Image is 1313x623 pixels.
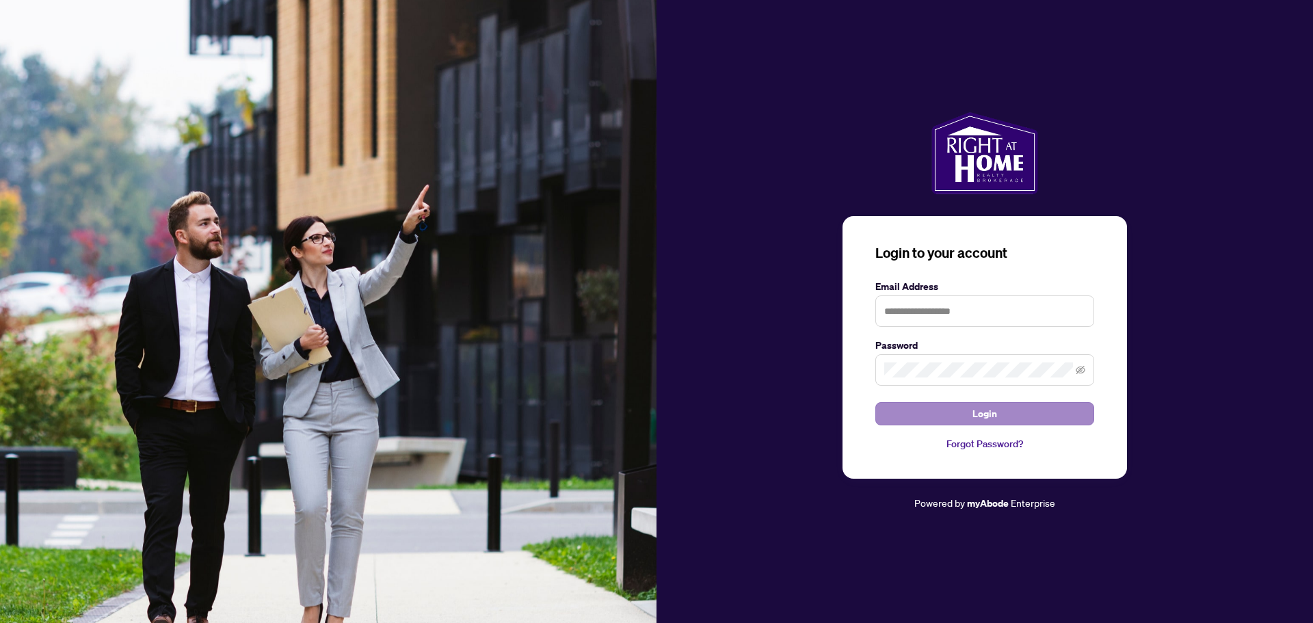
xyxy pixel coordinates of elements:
[967,496,1009,511] a: myAbode
[875,279,1094,294] label: Email Address
[1076,365,1085,375] span: eye-invisible
[875,243,1094,263] h3: Login to your account
[875,338,1094,353] label: Password
[1011,496,1055,509] span: Enterprise
[972,403,997,425] span: Login
[875,402,1094,425] button: Login
[875,436,1094,451] a: Forgot Password?
[914,496,965,509] span: Powered by
[931,112,1037,194] img: ma-logo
